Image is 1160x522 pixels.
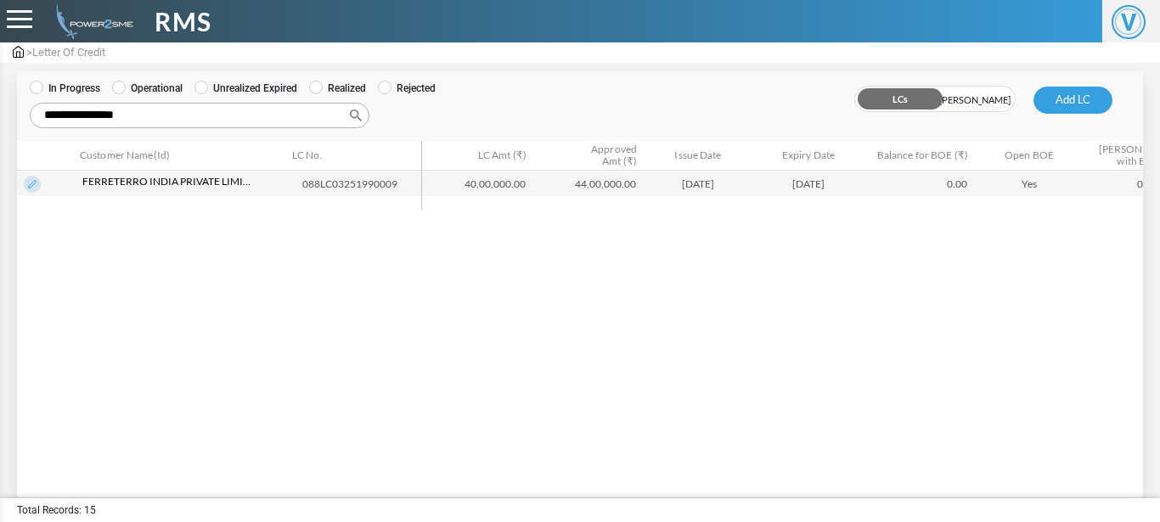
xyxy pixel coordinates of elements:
[17,502,96,518] span: Total Records: 15
[422,171,532,196] td: 40,00,000.00
[17,141,74,171] th: &nbsp;: activate to sort column descending
[532,171,643,196] td: 44,00,000.00
[855,87,935,113] span: LCs
[296,171,436,196] td: 088LC03251990009
[309,81,366,96] label: Realized
[753,171,864,196] td: [DATE]
[974,171,1084,196] td: Yes
[643,171,753,196] td: [DATE]
[753,141,864,171] th: Expiry Date: activate to sort column ascending
[935,87,1015,113] span: [PERSON_NAME]
[74,141,286,171] th: Customer Name(Id): activate to sort column ascending
[194,81,297,96] label: Unrealized Expired
[378,81,436,96] label: Rejected
[32,46,105,59] span: Letter Of Credit
[30,81,100,96] label: In Progress
[286,141,422,171] th: LC No.: activate to sort column ascending
[532,141,643,171] th: Approved Amt (₹) : activate to sort column ascending
[30,103,369,128] input: Search:
[24,176,41,193] img: View LC
[13,46,24,58] img: admin
[864,171,974,196] td: 0.00
[82,174,252,189] span: Ferreterro India Private Limited (ACC0005516)
[112,81,183,96] label: Operational
[974,141,1084,171] th: Open BOE: activate to sort column ascending
[1033,87,1112,114] button: Add LC
[643,141,753,171] th: Issue Date: activate to sort column ascending
[864,141,974,171] th: Balance for BOE (₹): activate to sort column ascending
[422,141,532,171] th: LC Amt (₹): activate to sort column ascending
[1112,5,1146,39] span: V
[155,3,211,41] span: RMS
[49,4,133,39] img: admin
